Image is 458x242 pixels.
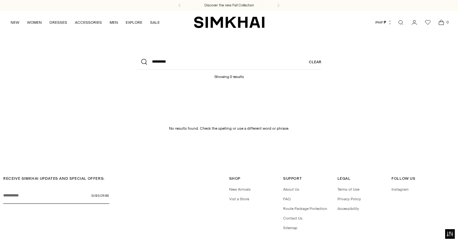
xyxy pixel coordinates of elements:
[229,176,240,181] span: Shop
[445,19,450,25] span: 0
[421,16,434,29] a: Wishlist
[229,187,251,192] a: New Arrivals
[283,206,327,211] a: Route Package Protection
[169,125,289,131] div: No results found. Check the spelling or use a different word or phrase.
[150,15,160,30] a: SALE
[11,15,19,30] a: NEW
[126,15,142,30] a: EXPLORE
[391,187,409,192] a: Instagram
[435,16,448,29] a: Open cart modal
[283,197,291,201] a: FAQ
[283,176,302,181] span: Support
[27,15,42,30] a: WOMEN
[394,16,407,29] a: Open search modal
[214,70,244,79] h1: Showing 0 results
[337,197,361,201] a: Privacy Policy
[283,187,299,192] a: About Us
[204,3,254,8] a: Discover the new Fall Collection
[91,188,109,204] button: Subscribe
[391,176,415,181] span: Follow Us
[283,216,302,220] a: Contact Us
[337,176,351,181] span: Legal
[194,16,265,29] a: SIMKHAI
[408,16,421,29] a: Go to the account page
[3,176,105,181] span: RECEIVE SIMKHAI UPDATES AND SPECIAL OFFERS:
[309,54,321,70] a: Clear
[75,15,102,30] a: ACCESSORIES
[283,226,297,230] a: Sitemap
[229,197,249,201] a: Vist a Store
[49,15,67,30] a: DRESSES
[337,187,359,192] a: Terms of Use
[137,54,152,70] button: Search
[337,206,359,211] a: Accessibility
[110,15,118,30] a: MEN
[375,15,392,30] button: PHP ₱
